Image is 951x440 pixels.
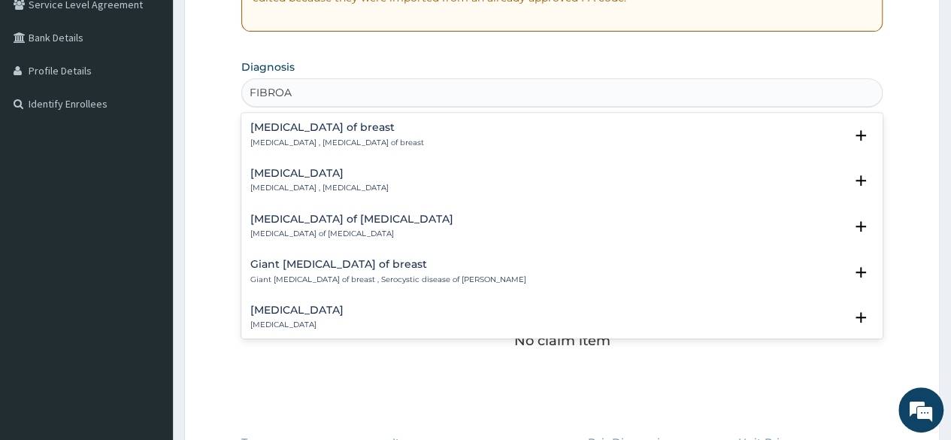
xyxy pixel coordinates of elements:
[78,84,253,104] div: Chat with us now
[852,308,870,326] i: open select status
[852,171,870,190] i: open select status
[250,320,344,330] p: [MEDICAL_DATA]
[28,75,61,113] img: d_794563401_company_1708531726252_794563401
[247,8,283,44] div: Minimize live chat window
[250,305,344,316] h4: [MEDICAL_DATA]
[852,126,870,144] i: open select status
[852,217,870,235] i: open select status
[250,259,526,270] h4: Giant [MEDICAL_DATA] of breast
[250,183,389,193] p: [MEDICAL_DATA] , [MEDICAL_DATA]
[250,229,453,239] p: [MEDICAL_DATA] of [MEDICAL_DATA]
[250,275,526,285] p: Giant [MEDICAL_DATA] of breast , Serocystic disease of [PERSON_NAME]
[852,263,870,281] i: open select status
[513,333,610,348] p: No claim item
[87,127,207,279] span: We're online!
[250,168,389,179] h4: [MEDICAL_DATA]
[250,214,453,225] h4: [MEDICAL_DATA] of [MEDICAL_DATA]
[250,122,424,133] h4: [MEDICAL_DATA] of breast
[241,59,295,74] label: Diagnosis
[250,138,424,148] p: [MEDICAL_DATA] , [MEDICAL_DATA] of breast
[8,286,286,338] textarea: Type your message and hit 'Enter'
